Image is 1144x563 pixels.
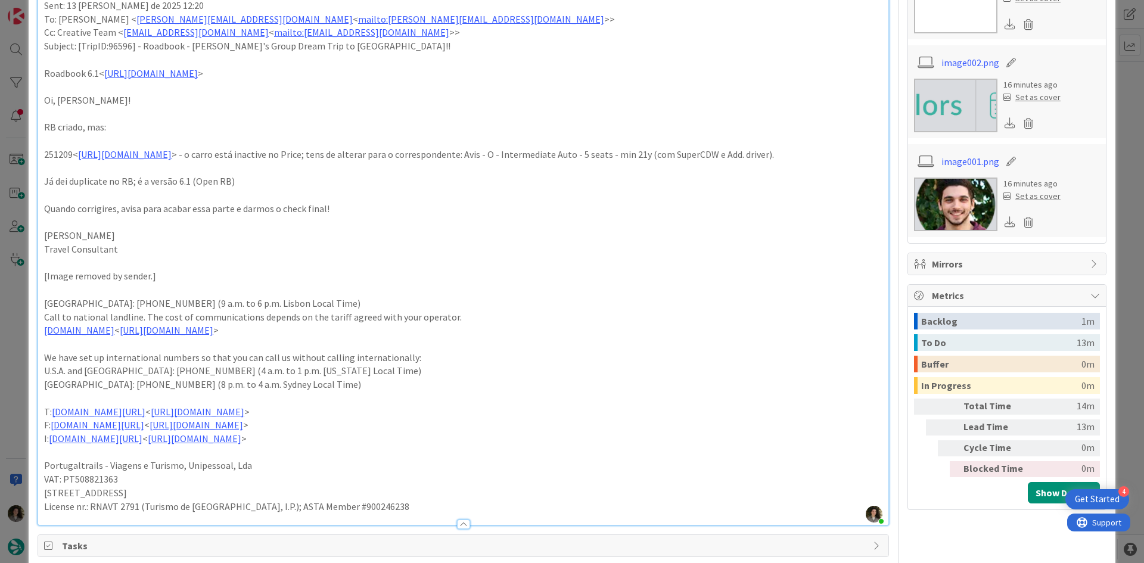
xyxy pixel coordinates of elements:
[44,202,882,216] p: Quando corrigires, avisa para acabar essa parte e darmos o check final!
[150,419,243,431] a: [URL][DOMAIN_NAME]
[1034,399,1095,415] div: 14m
[44,432,882,446] p: I: < >
[44,242,882,256] p: Travel Consultant
[44,120,882,134] p: RB criado, mas:
[921,334,1077,351] div: To Do
[104,67,198,79] a: [URL][DOMAIN_NAME]
[44,324,114,336] a: [DOMAIN_NAME]
[1003,91,1061,104] div: Set as cover
[44,472,882,486] p: VAT: PT508821363
[123,26,269,38] a: [EMAIL_ADDRESS][DOMAIN_NAME]
[1081,356,1095,372] div: 0m
[44,418,882,432] p: F: < >
[358,13,604,25] a: mailto:[PERSON_NAME][EMAIL_ADDRESS][DOMAIN_NAME]
[44,297,882,310] p: [GEOGRAPHIC_DATA]: [PHONE_NUMBER] (9 a.m. to 6 p.m. Lisbon Local Time)
[148,433,241,444] a: [URL][DOMAIN_NAME]
[44,486,882,500] p: [STREET_ADDRESS]
[1034,461,1095,477] div: 0m
[44,324,882,337] p: < >
[44,26,882,39] p: Cc: Creative Team < < >>
[932,288,1084,303] span: Metrics
[1081,377,1095,394] div: 0m
[1065,489,1129,509] div: Open Get Started checklist, remaining modules: 4
[1003,116,1016,131] div: Download
[44,500,882,514] p: License nr.: RNAVT 2791 (Turismo de [GEOGRAPHIC_DATA], I.P.); ASTA Member #900246238
[1034,419,1095,436] div: 13m
[44,364,882,378] p: U.S.A. and [GEOGRAPHIC_DATA]: [PHONE_NUMBER] (4 a.m. to 1 p.m. [US_STATE] Local Time)
[62,539,867,553] span: Tasks
[1028,482,1100,503] button: Show Details
[1003,178,1061,190] div: 16 minutes ago
[963,419,1029,436] div: Lead Time
[44,39,882,53] p: Subject: [TripID:96596] - Roadbook - [PERSON_NAME]'s Group Dream Trip to [GEOGRAPHIC_DATA]!!
[963,461,1029,477] div: Blocked Time
[941,154,999,169] a: image001.png
[25,2,54,16] span: Support
[151,406,244,418] a: [URL][DOMAIN_NAME]
[78,148,172,160] a: [URL][DOMAIN_NAME]
[1003,214,1016,230] div: Download
[44,351,882,365] p: We have set up international numbers so that you can call us without calling internationally:
[44,67,882,80] p: Roadbook 6.1< >
[44,405,882,419] p: T: < >
[1003,190,1061,203] div: Set as cover
[1003,79,1061,91] div: 16 minutes ago
[44,94,882,107] p: Oi, [PERSON_NAME]!
[866,506,882,522] img: EtGf2wWP8duipwsnFX61uisk7TBOWsWe.jpg
[44,378,882,391] p: [GEOGRAPHIC_DATA]: [PHONE_NUMBER] (8 p.m. to 4 a.m. Sydney Local Time)
[51,419,144,431] a: [DOMAIN_NAME][URL]
[963,440,1029,456] div: Cycle Time
[1075,493,1120,505] div: Get Started
[921,356,1081,372] div: Buffer
[921,377,1081,394] div: In Progress
[44,310,882,324] p: Call to national landline. The cost of communications depends on the tariff agreed with your oper...
[44,13,882,26] p: To: [PERSON_NAME] < < >>
[963,399,1029,415] div: Total Time
[120,324,213,336] a: [URL][DOMAIN_NAME]
[932,257,1084,271] span: Mirrors
[44,148,882,161] p: 251209< > - o carro está inactive no Price; tens de alterar para o correspondente: Avis - O - Int...
[44,459,882,472] p: Portugaltrails - Viagens e Turismo, Unipessoal, Lda
[1003,17,1016,32] div: Download
[1077,334,1095,351] div: 13m
[921,313,1081,329] div: Backlog
[1118,486,1129,497] div: 4
[941,55,999,70] a: image002.png
[52,406,145,418] a: [DOMAIN_NAME][URL]
[44,269,882,283] p: [Image removed by sender.]
[1081,313,1095,329] div: 1m
[136,13,353,25] a: [PERSON_NAME][EMAIL_ADDRESS][DOMAIN_NAME]
[49,433,142,444] a: [DOMAIN_NAME][URL]
[44,175,882,188] p: Já dei duplicate no RB; é a versão 6.1 (Open RB)
[44,229,882,242] p: [PERSON_NAME]
[274,26,449,38] a: mailto:[EMAIL_ADDRESS][DOMAIN_NAME]
[1034,440,1095,456] div: 0m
